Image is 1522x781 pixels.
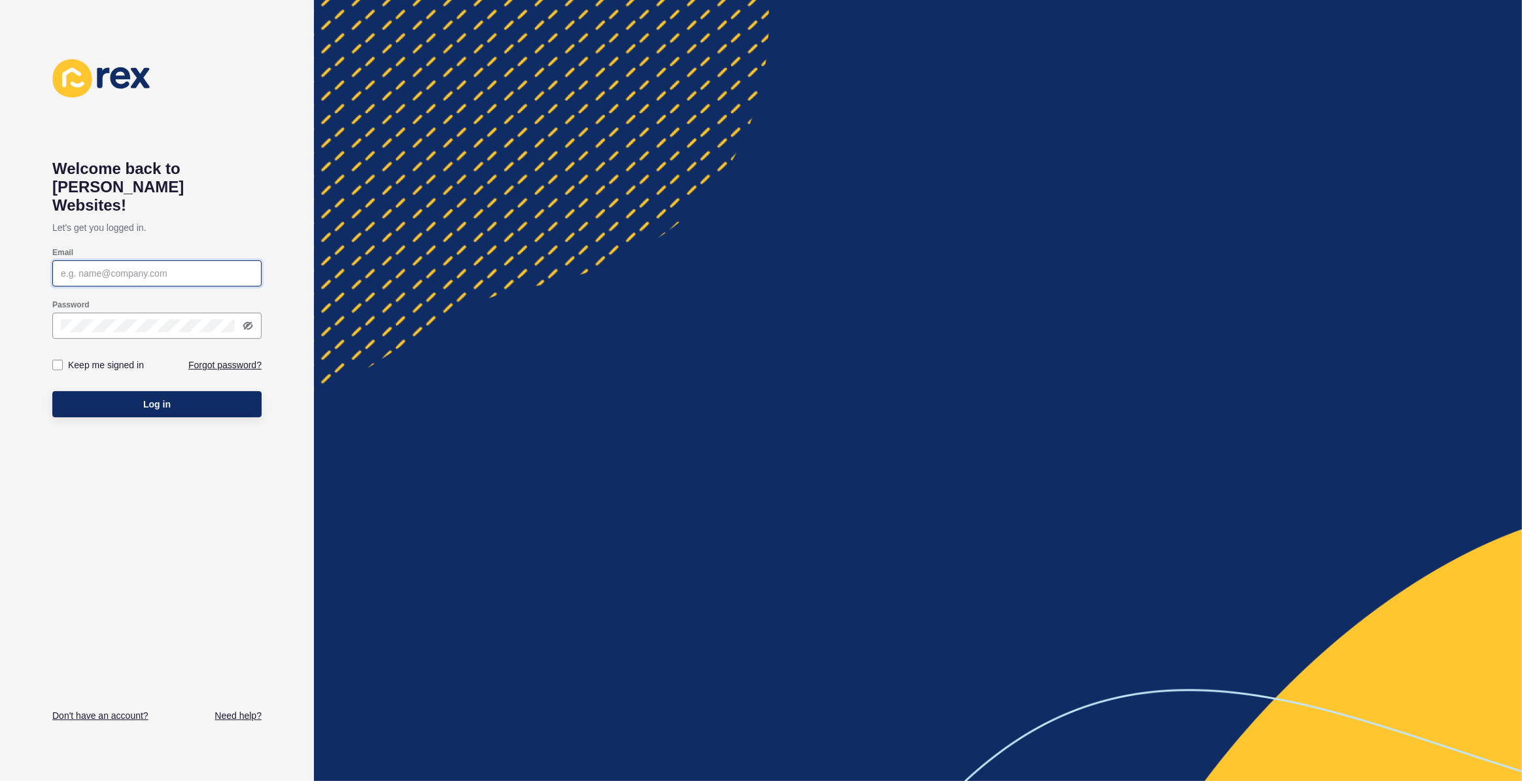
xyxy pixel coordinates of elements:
label: Keep me signed in [68,358,144,372]
label: Email [52,247,73,258]
a: Forgot password? [188,358,262,372]
label: Password [52,300,90,310]
a: Need help? [215,709,262,722]
input: e.g. name@company.com [61,267,253,280]
span: Log in [143,398,171,411]
button: Log in [52,391,262,417]
a: Don't have an account? [52,709,148,722]
h1: Welcome back to [PERSON_NAME] Websites! [52,160,262,215]
p: Let's get you logged in. [52,215,262,241]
